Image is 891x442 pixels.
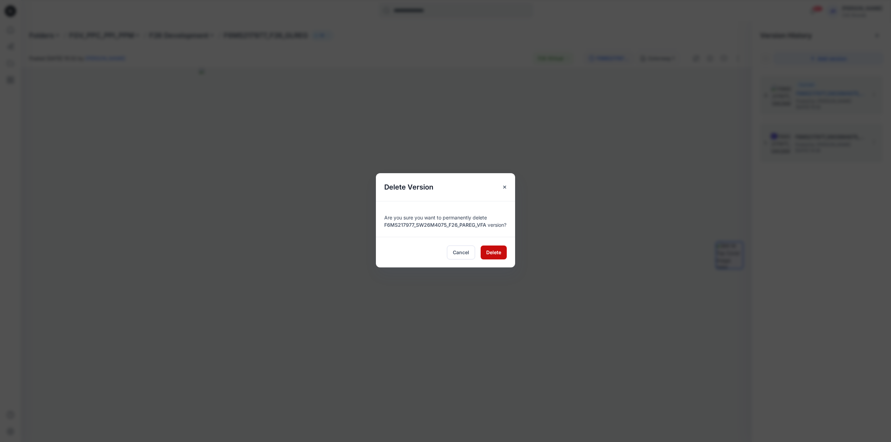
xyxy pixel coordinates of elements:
[384,222,486,228] span: F6MS217977_SW26M4075_F26_PAREG_VFA
[447,246,475,259] button: Cancel
[498,181,511,193] button: Close
[376,173,442,201] h5: Delete Version
[384,210,507,228] div: Are you sure you want to permanently delete version?
[486,249,501,256] span: Delete
[481,246,507,259] button: Delete
[453,249,469,256] span: Cancel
